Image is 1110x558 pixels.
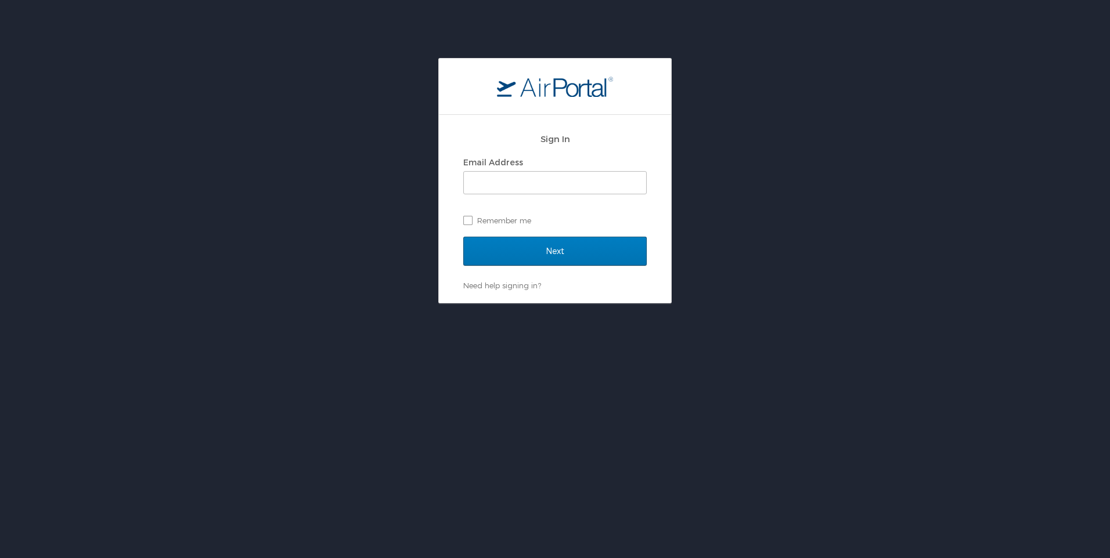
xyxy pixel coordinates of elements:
label: Email Address [463,157,523,167]
a: Need help signing in? [463,281,541,290]
img: logo [497,76,613,97]
h2: Sign In [463,132,647,146]
input: Next [463,237,647,266]
label: Remember me [463,212,647,229]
